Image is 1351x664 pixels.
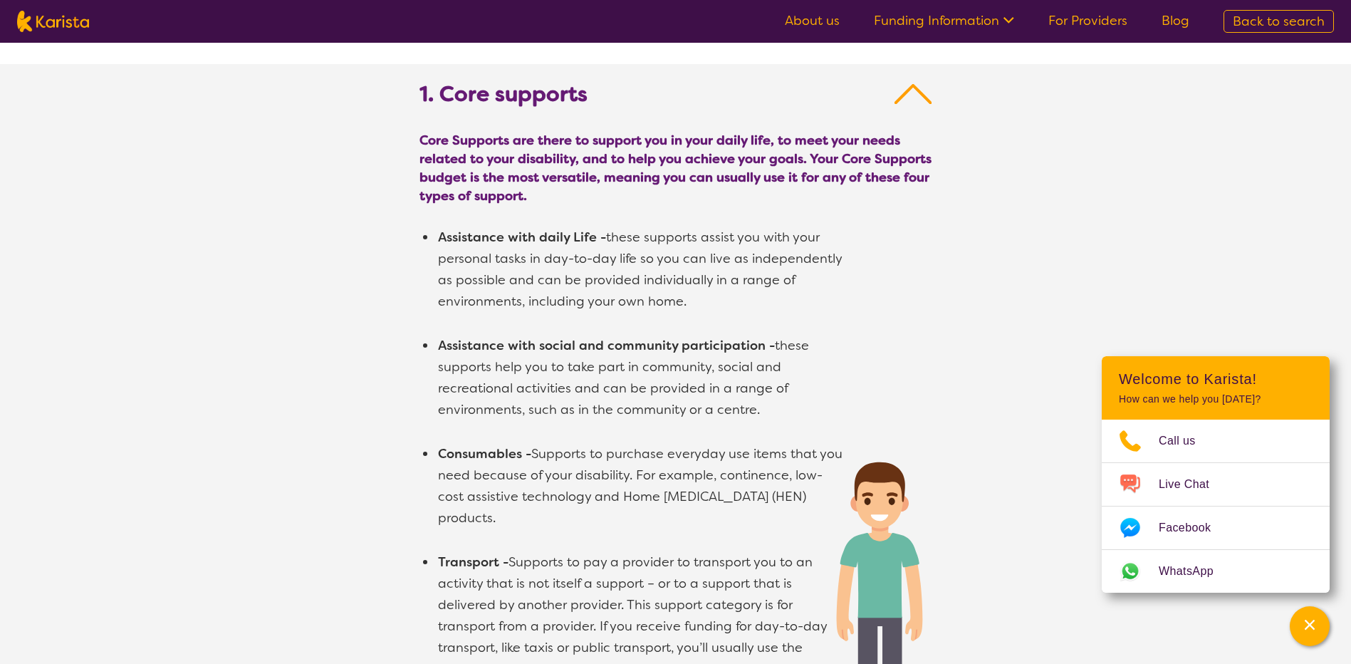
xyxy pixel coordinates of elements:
[1159,430,1213,452] span: Call us
[874,12,1014,29] a: Funding Information
[1119,393,1313,405] p: How can we help you [DATE]?
[438,337,775,354] b: Assistance with social and community participation -
[437,335,846,420] li: these supports help you to take part in community, social and recreational activities and can be ...
[894,81,932,107] img: Up Arrow
[437,443,846,529] li: Supports to purchase everyday use items that you need because of your disability. For example, co...
[1159,561,1231,582] span: WhatsApp
[1119,370,1313,388] h2: Welcome to Karista!
[1048,12,1127,29] a: For Providers
[419,131,932,205] span: Core Supports are there to support you in your daily life, to meet your needs related to your dis...
[1233,13,1325,30] span: Back to search
[1159,517,1228,539] span: Facebook
[1162,12,1189,29] a: Blog
[17,11,89,32] img: Karista logo
[1102,550,1330,593] a: Web link opens in a new tab.
[438,554,508,571] b: Transport -
[1102,420,1330,462] a: Call 0485972676 via 3CX
[438,229,606,246] b: Assistance with daily Life -
[1159,474,1226,495] span: Live Chat
[1102,420,1330,593] ul: Choose channel
[419,81,588,107] b: 1. Core supports
[1290,606,1330,646] button: Channel Menu
[1224,10,1334,33] a: Back to search
[785,12,840,29] a: About us
[1102,356,1330,593] div: Channel Menu
[438,445,531,462] b: Consumables -
[437,227,846,312] li: these supports assist you with your personal tasks in day-to-day life so you can live as independ...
